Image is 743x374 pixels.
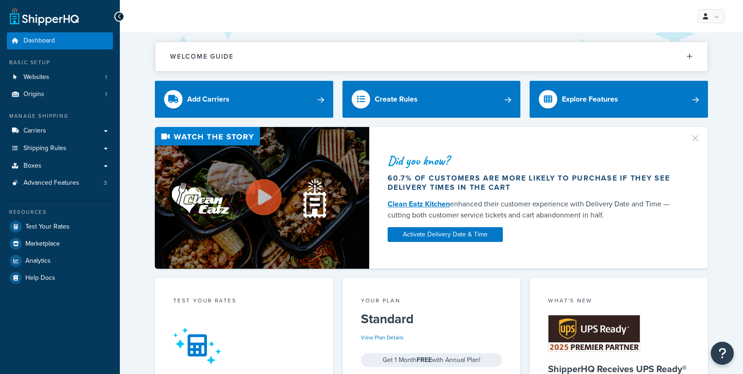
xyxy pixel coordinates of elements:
button: Open Resource Center [711,342,734,365]
a: Dashboard [7,32,113,49]
a: Boxes [7,157,113,175]
div: Add Carriers [187,93,230,106]
span: Carriers [24,127,46,135]
a: Create Rules [342,81,521,118]
div: enhanced their customer experience with Delivery Date and Time — cutting both customer service ti... [388,199,679,221]
li: Websites [7,69,113,86]
div: Your Plan [361,296,502,307]
a: Advanced Features3 [7,175,113,192]
a: Origins1 [7,86,113,103]
a: Marketplace [7,235,113,252]
span: Shipping Rules [24,145,66,152]
h2: Welcome Guide [170,53,234,60]
img: Video thumbnail [155,127,369,269]
div: Test your rates [173,296,315,307]
a: Explore Features [530,81,708,118]
span: Advanced Features [24,179,79,187]
div: What's New [548,296,690,307]
span: Dashboard [24,37,55,45]
a: Clean Eatz Kitchen [388,199,450,209]
span: Websites [24,73,49,81]
strong: FREE [417,355,432,365]
a: Analytics [7,253,113,269]
a: Add Carriers [155,81,333,118]
div: 60.7% of customers are more likely to purchase if they see delivery times in the cart [388,174,679,192]
div: Did you know? [388,154,679,167]
span: 1 [105,73,107,81]
span: Marketplace [25,240,60,248]
a: Websites1 [7,69,113,86]
a: Help Docs [7,270,113,286]
h5: Standard [361,312,502,326]
a: Shipping Rules [7,140,113,157]
div: Resources [7,208,113,216]
div: Explore Features [562,93,618,106]
span: Test Your Rates [25,223,70,231]
li: Origins [7,86,113,103]
span: Origins [24,90,44,98]
a: Activate Delivery Date & Time [388,227,503,242]
span: Analytics [25,257,51,265]
span: 3 [104,179,107,187]
a: View Plan Details [361,333,404,342]
span: 1 [105,90,107,98]
span: Help Docs [25,274,55,282]
a: Test Your Rates [7,218,113,235]
button: Welcome Guide [155,42,708,71]
div: Manage Shipping [7,112,113,120]
span: Boxes [24,162,41,170]
div: Create Rules [375,93,418,106]
div: Basic Setup [7,59,113,66]
li: Advanced Features [7,175,113,192]
a: Carriers [7,122,113,139]
div: Get 1 Month with Annual Plan! [361,353,502,367]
